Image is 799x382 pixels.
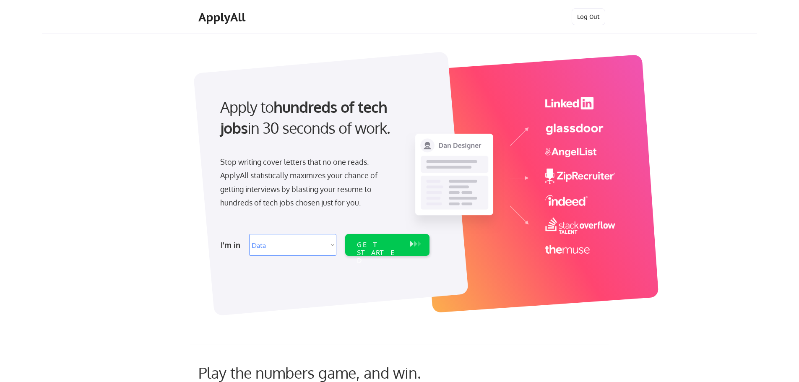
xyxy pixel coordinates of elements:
div: ApplyAll [198,10,248,24]
div: GET STARTED [357,241,402,265]
button: Log Out [572,8,605,25]
div: I'm in [221,238,244,252]
strong: hundreds of tech jobs [220,97,391,137]
div: Stop writing cover letters that no one reads. ApplyAll statistically maximizes your chance of get... [220,155,393,210]
div: Apply to in 30 seconds of work. [220,96,426,139]
div: Play the numbers game, and win. [198,364,458,382]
